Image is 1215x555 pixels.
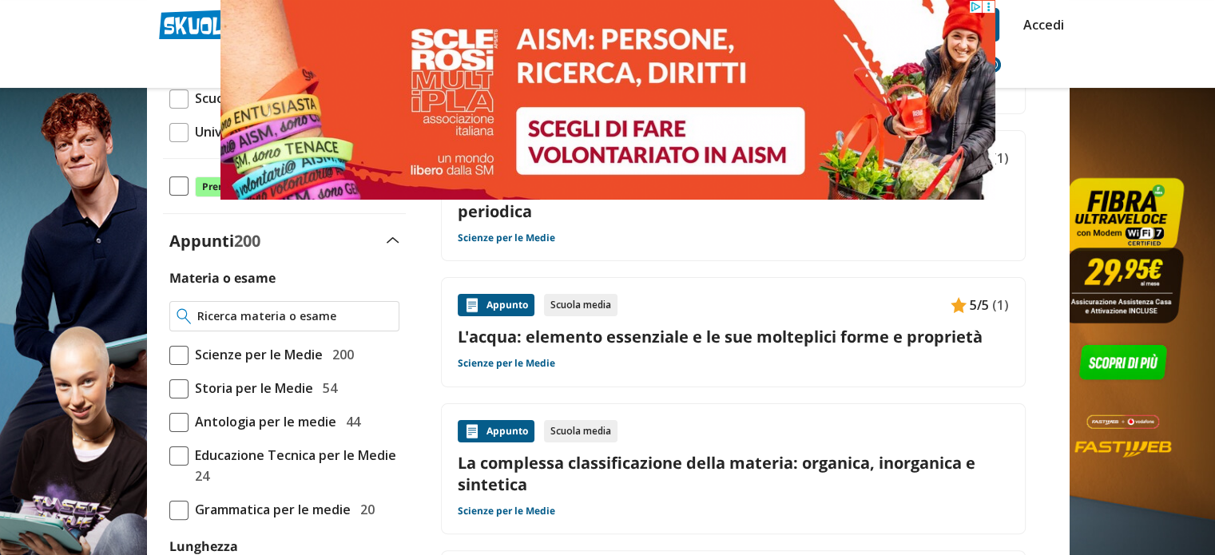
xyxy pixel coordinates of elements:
[189,499,351,520] span: Grammatica per le medie
[992,148,1009,168] span: (1)
[189,121,259,142] span: Università
[177,308,192,324] img: Ricerca materia o esame
[458,357,555,370] a: Scienze per le Medie
[458,452,1009,495] a: La complessa classificazione della materia: organica, inorganica e sintetica
[189,445,396,466] span: Educazione Tecnica per le Medie
[189,88,300,109] span: Scuola Superiore
[189,466,209,486] span: 24
[234,230,260,252] span: 200
[354,499,375,520] span: 20
[169,537,238,555] label: Lunghezza
[387,237,399,244] img: Apri e chiudi sezione
[189,344,323,365] span: Scienze per le Medie
[316,378,337,398] span: 54
[326,344,354,365] span: 200
[189,411,336,432] span: Antologia per le medie
[195,176,254,197] span: Premium
[1023,8,1057,42] a: Accedi
[464,423,480,439] img: Appunti contenuto
[458,420,534,442] div: Appunto
[992,295,1009,315] span: (1)
[464,297,480,313] img: Appunti contenuto
[458,179,1009,222] a: Descrizione dettagliata della struttura atomica e della tavola periodica
[339,411,360,432] span: 44
[544,420,617,442] div: Scuola media
[189,378,313,398] span: Storia per le Medie
[458,326,1009,347] a: L'acqua: elemento essenziale e le sue molteplici forme e proprietà
[458,505,555,517] a: Scienze per le Medie
[458,232,555,244] a: Scienze per le Medie
[970,295,989,315] span: 5/5
[197,308,391,324] input: Ricerca materia o esame
[169,269,276,287] label: Materia o esame
[951,297,967,313] img: Appunti contenuto
[169,230,260,252] label: Appunti
[458,294,534,316] div: Appunto
[544,294,617,316] div: Scuola media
